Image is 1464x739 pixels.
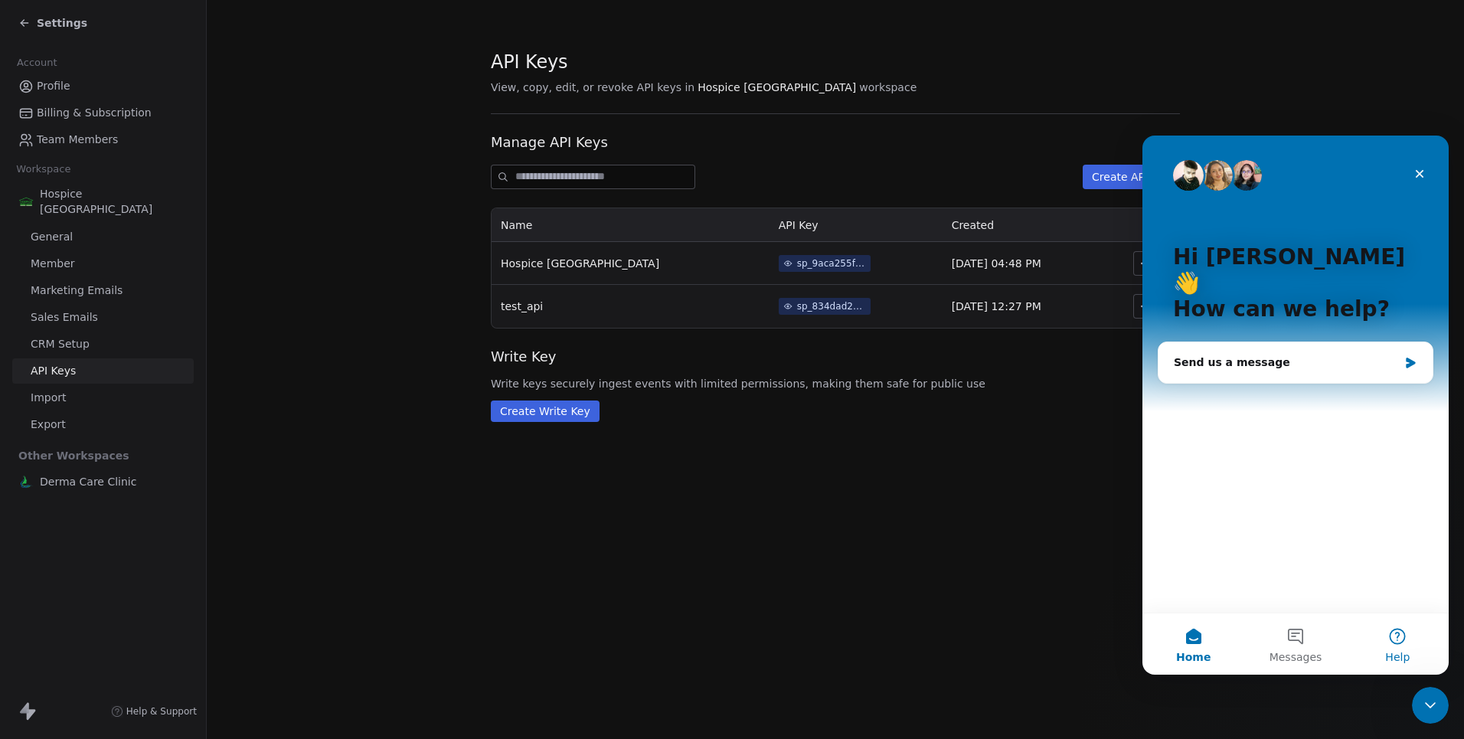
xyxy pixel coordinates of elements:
[779,219,819,231] span: API Key
[111,705,197,718] a: Help & Support
[10,158,77,181] span: Workspace
[501,219,532,231] span: Name
[31,309,98,325] span: Sales Emails
[18,15,87,31] a: Settings
[12,358,194,384] a: API Keys
[491,401,600,422] button: Create Write Key
[37,78,70,94] span: Profile
[12,224,194,250] a: General
[1083,165,1180,189] button: Create API Key
[491,80,1180,95] span: View, copy, edit, or revoke API keys in workspace
[31,256,75,272] span: Member
[491,132,1180,152] span: Manage API Keys
[40,186,188,217] span: Hospice [GEOGRAPHIC_DATA]
[31,336,90,352] span: CRM Setup
[501,300,543,312] span: test_api
[10,51,64,74] span: Account
[12,305,194,330] a: Sales Emails
[31,229,73,245] span: General
[12,385,194,410] a: Import
[31,417,66,433] span: Export
[12,74,194,99] a: Profile
[952,219,994,231] span: Created
[12,278,194,303] a: Marketing Emails
[491,51,567,74] span: API Keys
[18,474,34,489] img: 1%20(3).png
[31,390,66,406] span: Import
[12,100,194,126] a: Billing & Subscription
[491,376,1180,391] span: Write keys securely ingest events with limited permissions, making them safe for public use
[12,251,194,276] a: Member
[12,443,136,468] span: Other Workspaces
[31,283,123,299] span: Marketing Emails
[126,705,197,718] span: Help & Support
[37,105,152,121] span: Billing & Subscription
[1412,687,1449,724] iframe: Intercom live chat
[12,332,194,357] a: CRM Setup
[37,132,118,148] span: Team Members
[943,285,1112,328] td: [DATE] 12:27 PM
[31,363,76,379] span: API Keys
[491,347,1180,367] span: Write Key
[1142,136,1449,675] iframe: Intercom live chat
[698,80,856,95] span: Hospice [GEOGRAPHIC_DATA]
[12,127,194,152] a: Team Members
[18,194,34,209] img: All%20Logo%20(512%20x%20512%20px).png
[797,299,866,313] div: sp_834dad28b4c14d4b8829d1a3988dfd8f
[12,412,194,437] a: Export
[943,242,1112,285] td: [DATE] 04:48 PM
[37,15,87,31] span: Settings
[40,474,136,489] span: Derma Care Clinic
[797,257,866,270] div: sp_9aca255fa24f4e06a2ba84acbf4b2a70
[501,257,659,270] span: Hospice [GEOGRAPHIC_DATA]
